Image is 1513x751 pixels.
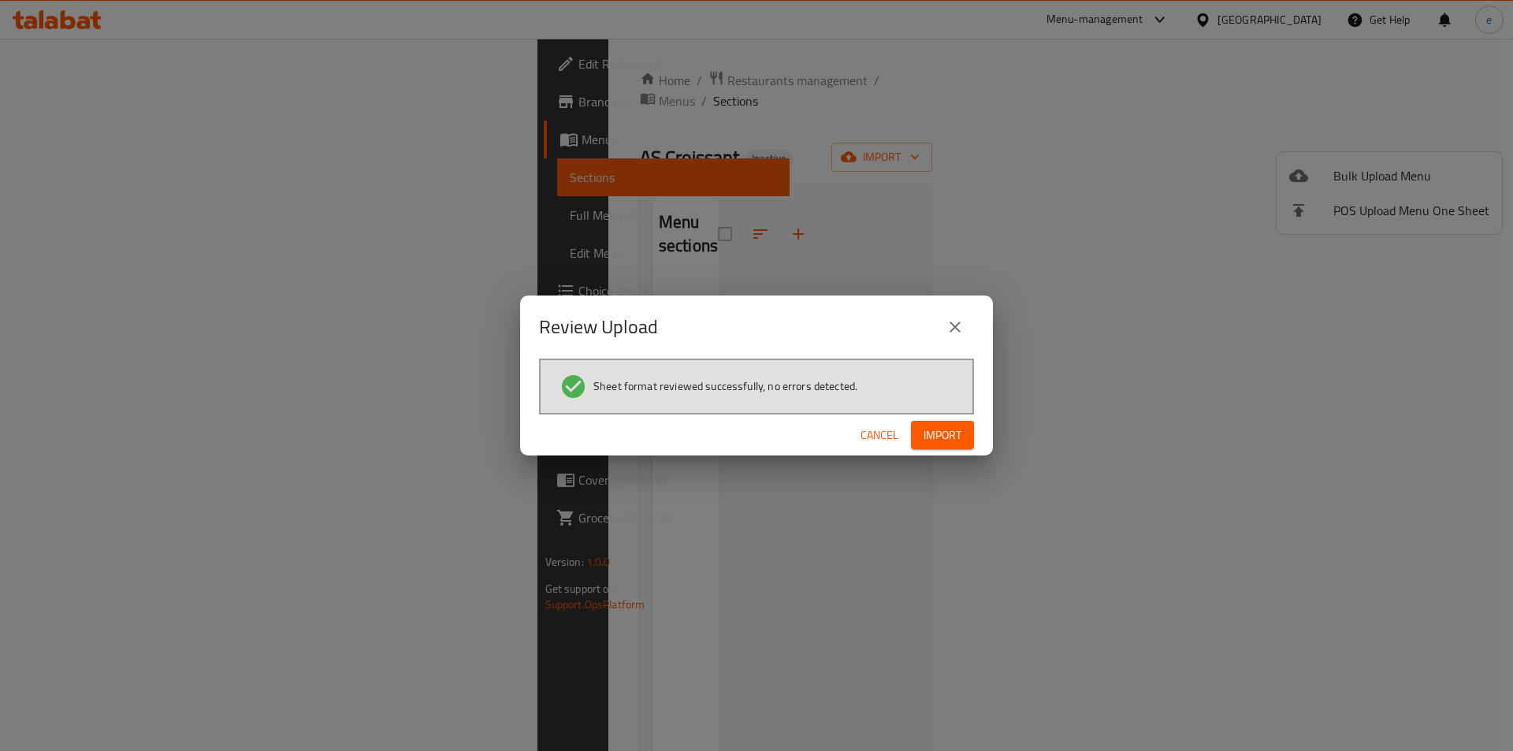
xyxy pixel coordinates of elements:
[911,421,974,450] button: Import
[539,314,658,340] h2: Review Upload
[924,426,961,445] span: Import
[936,308,974,346] button: close
[854,421,905,450] button: Cancel
[593,378,857,394] span: Sheet format reviewed successfully, no errors detected.
[861,426,898,445] span: Cancel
